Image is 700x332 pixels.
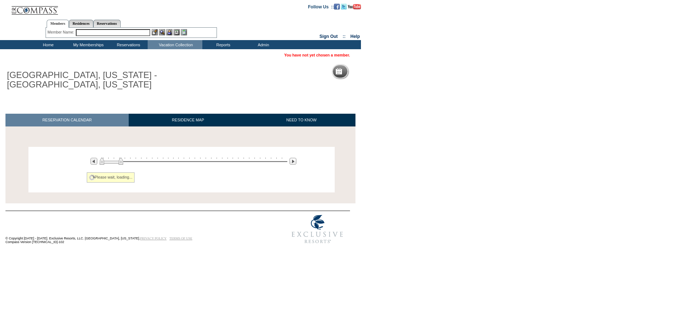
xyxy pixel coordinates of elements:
[93,20,121,27] a: Reservations
[319,34,338,39] a: Sign Out
[289,158,296,165] img: Next
[348,4,361,8] a: Subscribe to our YouTube Channel
[5,114,129,126] a: RESERVATION CALENDAR
[129,114,248,126] a: RESIDENCE MAP
[5,212,261,248] td: © Copyright [DATE] - [DATE]. Exclusive Resorts, LLC. [GEOGRAPHIC_DATA], [US_STATE]. Compass Versi...
[174,29,180,35] img: Reservations
[152,29,158,35] img: b_edit.gif
[166,29,172,35] img: Impersonate
[284,53,350,57] span: You have not yet chosen a member.
[47,29,75,35] div: Member Name:
[69,20,93,27] a: Residences
[181,29,187,35] img: b_calculator.gif
[334,4,340,8] a: Become our fan on Facebook
[90,158,97,165] img: Previous
[89,175,95,180] img: spinner2.gif
[140,237,167,240] a: PRIVACY POLICY
[242,40,283,49] td: Admin
[348,4,361,9] img: Subscribe to our YouTube Channel
[5,69,169,91] h1: [GEOGRAPHIC_DATA], [US_STATE] - [GEOGRAPHIC_DATA], [US_STATE]
[159,29,165,35] img: View
[341,4,347,8] a: Follow us on Twitter
[341,4,347,9] img: Follow us on Twitter
[67,40,108,49] td: My Memberships
[202,40,242,49] td: Reports
[285,211,350,247] img: Exclusive Resorts
[108,40,148,49] td: Reservations
[47,20,69,28] a: Members
[247,114,355,126] a: NEED TO KNOW
[27,40,67,49] td: Home
[308,4,334,9] td: Follow Us ::
[345,69,401,74] h5: Reservation Calendar
[350,34,360,39] a: Help
[148,40,202,49] td: Vacation Collection
[343,34,346,39] span: ::
[87,172,135,183] div: Please wait, loading...
[334,4,340,9] img: Become our fan on Facebook
[170,237,192,240] a: TERMS OF USE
